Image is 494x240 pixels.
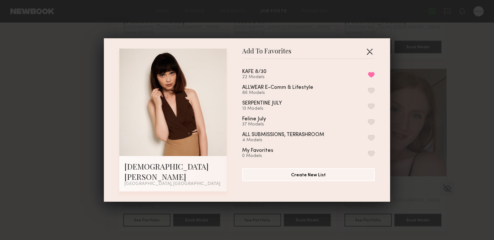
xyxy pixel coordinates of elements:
div: My Favorites [242,148,273,153]
div: ALL SUBMISSIONS, TERRASHROOM [242,132,324,138]
div: [GEOGRAPHIC_DATA], [GEOGRAPHIC_DATA] [124,182,222,186]
div: 0 Models [242,153,289,159]
div: ALLWEAR E-Comm & Lifestyle [242,85,313,90]
div: Feline July [242,116,266,122]
div: 22 Models [242,75,282,80]
button: Close [364,46,375,57]
span: Add To Favorites [242,49,291,58]
div: 37 Models [242,122,281,127]
div: 13 Models [242,106,297,111]
div: 86 Models [242,90,329,96]
div: [DEMOGRAPHIC_DATA][PERSON_NAME] [124,161,222,182]
div: 4 Models [242,138,340,143]
div: KAFE 8/30 [242,69,266,75]
button: Create New List [242,168,375,181]
div: SERPENTINE JULY [242,101,282,106]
